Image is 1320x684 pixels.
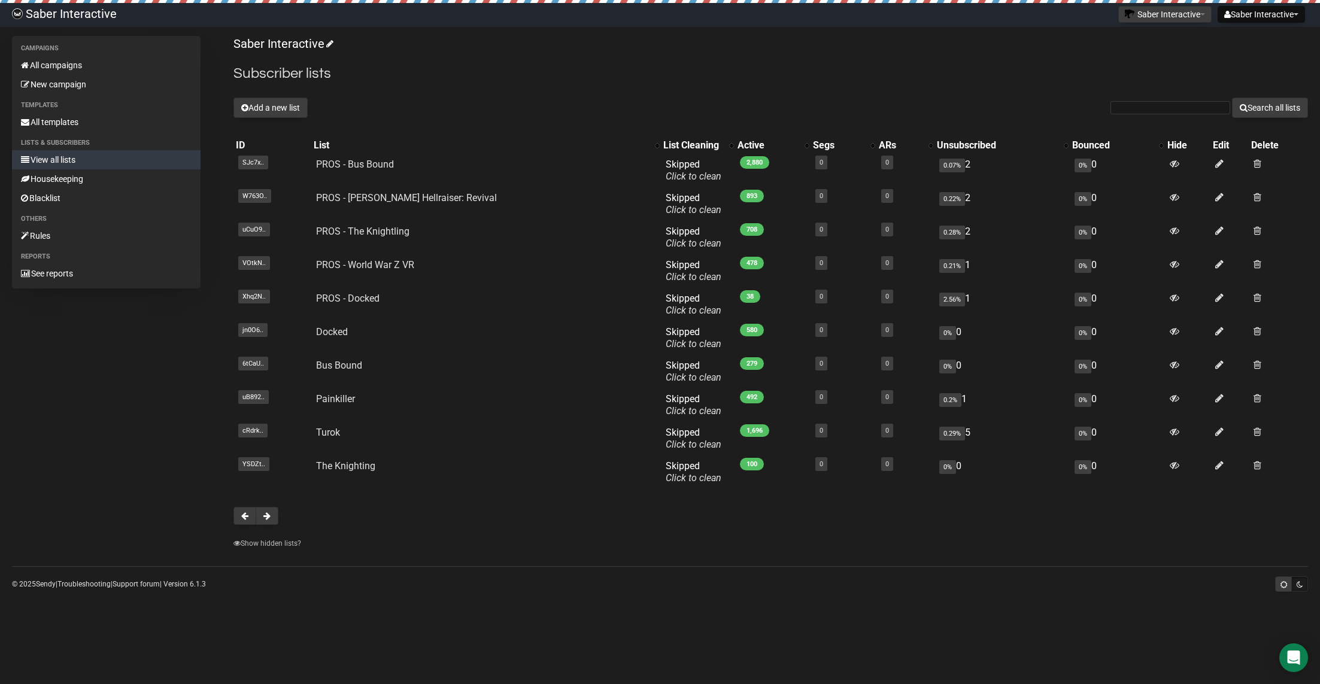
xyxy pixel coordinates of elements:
[12,150,201,169] a: View all lists
[885,192,889,200] a: 0
[233,98,308,118] button: Add a new list
[12,8,23,19] img: ec1bccd4d48495f5e7d53d9a520ba7e5
[314,139,648,151] div: List
[885,326,889,334] a: 0
[666,393,721,417] span: Skipped
[1075,293,1091,306] span: 0%
[238,290,270,303] span: Xhq2N..
[1070,355,1166,388] td: 0
[1070,422,1166,455] td: 0
[1075,192,1091,206] span: 0%
[934,288,1070,321] td: 1
[1075,427,1091,440] span: 0%
[316,427,340,438] a: Turok
[820,192,823,200] a: 0
[740,156,769,169] span: 2,880
[666,405,721,417] a: Click to clean
[12,41,201,56] li: Campaigns
[811,137,876,154] th: Segs: No sort applied, activate to apply an ascending sort
[740,424,769,437] span: 1,696
[238,357,268,370] span: 6tCaU..
[885,460,889,468] a: 0
[238,424,268,437] span: cRdrk..
[238,323,268,337] span: jn0O6..
[316,460,375,472] a: The Knighting
[1075,393,1091,407] span: 0%
[1167,139,1207,151] div: Hide
[113,580,160,588] a: Support forum
[316,259,414,270] a: PROS - World War Z VR
[1210,137,1249,154] th: Edit: No sort applied, sorting is disabled
[1070,388,1166,422] td: 0
[1218,6,1305,23] button: Saber Interactive
[12,169,201,189] a: Housekeeping
[885,427,889,434] a: 0
[666,439,721,450] a: Click to clean
[12,113,201,132] a: All templates
[233,137,311,154] th: ID: No sort applied, sorting is disabled
[934,422,1070,455] td: 5
[885,159,889,166] a: 0
[316,159,394,170] a: PROS - Bus Bound
[1070,321,1166,355] td: 0
[663,139,723,151] div: List Cleaning
[1165,137,1210,154] th: Hide: No sort applied, sorting is disabled
[934,388,1070,422] td: 1
[666,159,721,182] span: Skipped
[666,171,721,182] a: Click to clean
[937,139,1058,151] div: Unsubscribed
[813,139,864,151] div: Segs
[740,290,760,303] span: 38
[820,293,823,300] a: 0
[740,223,764,236] span: 708
[885,393,889,401] a: 0
[1075,460,1091,474] span: 0%
[666,238,721,249] a: Click to clean
[1075,326,1091,340] span: 0%
[666,338,721,349] a: Click to clean
[820,326,823,334] a: 0
[36,580,56,588] a: Sendy
[666,427,721,450] span: Skipped
[666,204,721,215] a: Click to clean
[236,139,309,151] div: ID
[1070,254,1166,288] td: 0
[934,455,1070,489] td: 0
[12,98,201,113] li: Templates
[820,360,823,367] a: 0
[666,372,721,383] a: Click to clean
[820,259,823,267] a: 0
[666,293,721,316] span: Skipped
[1249,137,1308,154] th: Delete: No sort applied, sorting is disabled
[316,226,409,237] a: PROS - The Knightling
[939,293,965,306] span: 2.56%
[939,192,965,206] span: 0.22%
[316,393,355,405] a: Painkiller
[939,159,965,172] span: 0.07%
[934,187,1070,221] td: 2
[238,256,270,270] span: VOtkN..
[12,212,201,226] li: Others
[661,137,735,154] th: List Cleaning: No sort applied, activate to apply an ascending sort
[1075,360,1091,373] span: 0%
[820,226,823,233] a: 0
[1070,187,1166,221] td: 0
[939,427,965,440] span: 0.29%
[939,393,961,407] span: 0.2%
[666,305,721,316] a: Click to clean
[820,393,823,401] a: 0
[939,226,965,239] span: 0.28%
[1213,139,1246,151] div: Edit
[1075,259,1091,273] span: 0%
[233,539,301,548] a: Show hidden lists?
[738,139,799,151] div: Active
[238,390,269,404] span: uB892..
[820,427,823,434] a: 0
[934,221,1070,254] td: 2
[311,137,660,154] th: List: No sort applied, activate to apply an ascending sort
[1070,288,1166,321] td: 0
[666,192,721,215] span: Skipped
[1070,221,1166,254] td: 0
[740,357,764,370] span: 279
[238,156,268,169] span: SJc7x..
